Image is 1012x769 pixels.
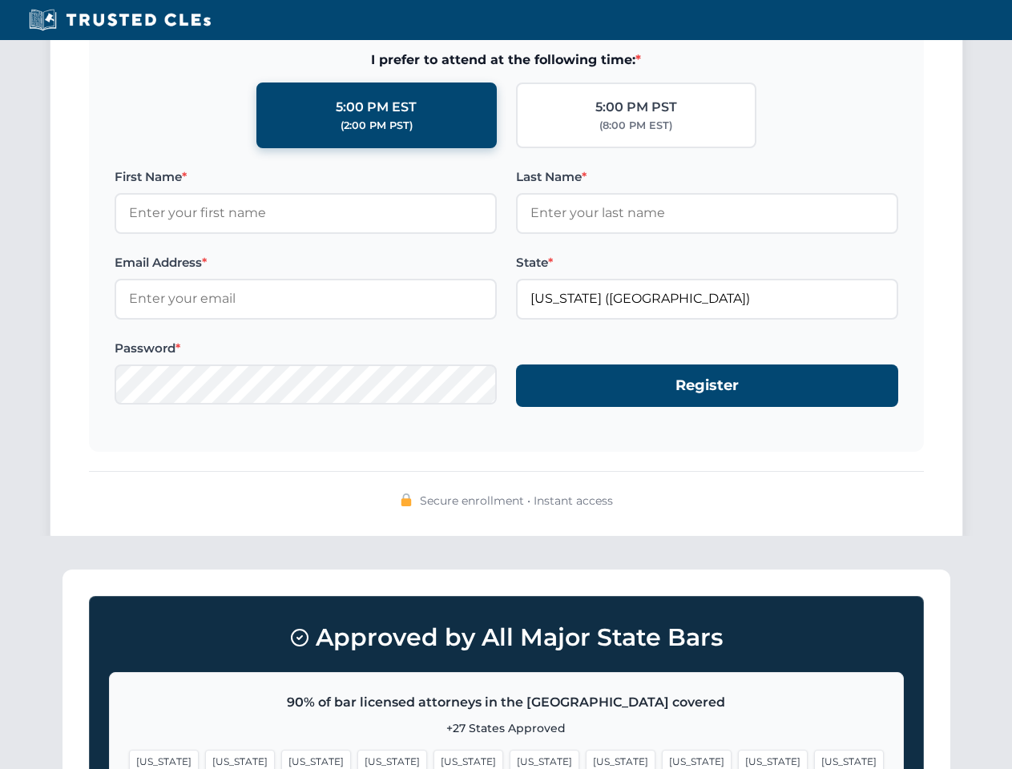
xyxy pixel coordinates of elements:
[24,8,216,32] img: Trusted CLEs
[516,193,898,233] input: Enter your last name
[341,118,413,134] div: (2:00 PM PST)
[115,279,497,319] input: Enter your email
[129,719,884,737] p: +27 States Approved
[109,616,904,659] h3: Approved by All Major State Bars
[129,692,884,713] p: 90% of bar licensed attorneys in the [GEOGRAPHIC_DATA] covered
[115,193,497,233] input: Enter your first name
[115,50,898,70] span: I prefer to attend at the following time:
[420,492,613,509] span: Secure enrollment • Instant access
[595,97,677,118] div: 5:00 PM PST
[599,118,672,134] div: (8:00 PM EST)
[516,364,898,407] button: Register
[115,167,497,187] label: First Name
[516,253,898,272] label: State
[516,167,898,187] label: Last Name
[400,493,413,506] img: 🔒
[516,279,898,319] input: Florida (FL)
[336,97,417,118] div: 5:00 PM EST
[115,339,497,358] label: Password
[115,253,497,272] label: Email Address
